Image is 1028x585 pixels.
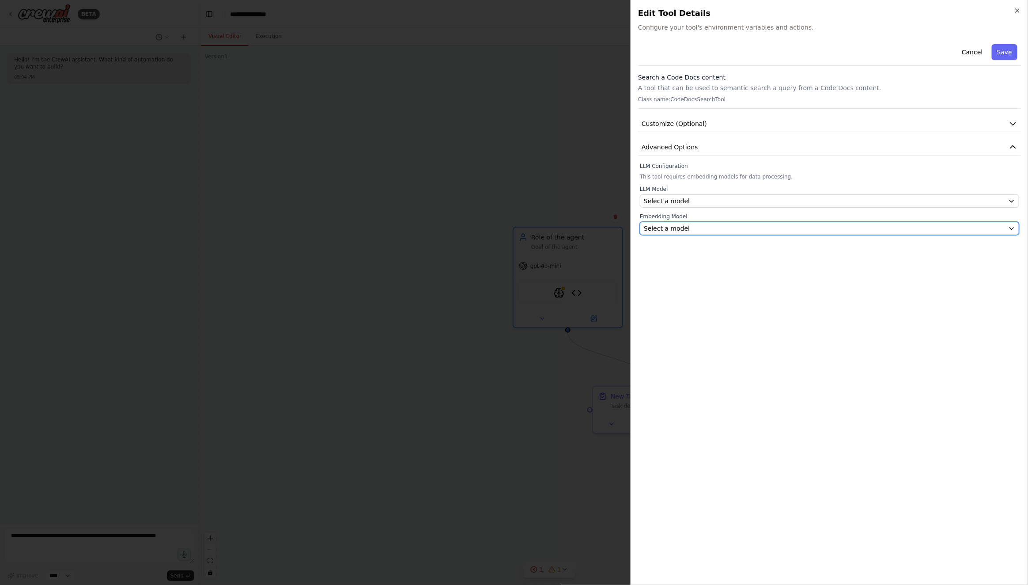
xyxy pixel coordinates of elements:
[638,96,1021,103] p: Class name: CodeDocsSearchTool
[638,139,1021,156] button: Advanced Options
[640,194,1019,208] button: Select a model
[644,197,690,205] span: Select a model
[638,116,1021,132] button: Customize (Optional)
[638,84,1021,92] p: A tool that can be used to semantic search a query from a Code Docs content.
[640,213,1019,220] label: Embedding Model
[992,44,1017,60] button: Save
[638,7,1021,19] h2: Edit Tool Details
[638,73,1021,82] h3: Search a Code Docs content
[640,173,1019,180] p: This tool requires embedding models for data processing.
[640,186,1019,193] label: LLM Model
[638,23,1021,32] span: Configure your tool's environment variables and actions.
[642,119,707,128] span: Customize (Optional)
[956,44,988,60] button: Cancel
[640,163,1019,170] label: LLM Configuration
[642,143,698,152] span: Advanced Options
[640,222,1019,235] button: Select a model
[644,224,690,233] span: Select a model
